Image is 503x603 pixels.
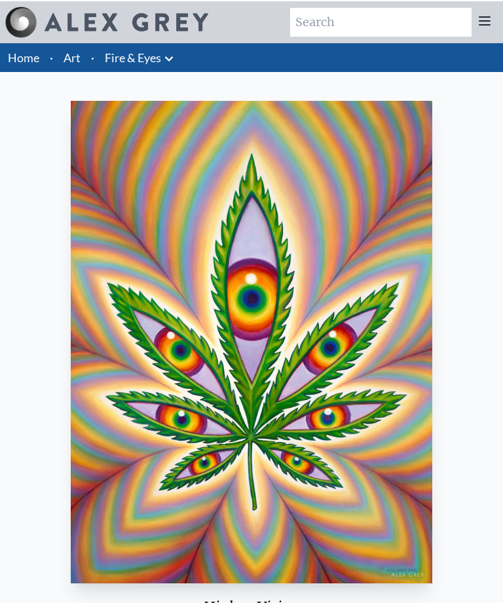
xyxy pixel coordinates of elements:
[290,7,472,35] input: Search
[71,100,433,582] img: Higher-Vision-2015-Alex-Grey-watermarked.jpg
[86,42,100,71] li: ·
[45,42,58,71] li: ·
[105,47,161,65] a: Fire & Eyes
[64,47,81,65] a: Art
[8,49,39,64] a: Home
